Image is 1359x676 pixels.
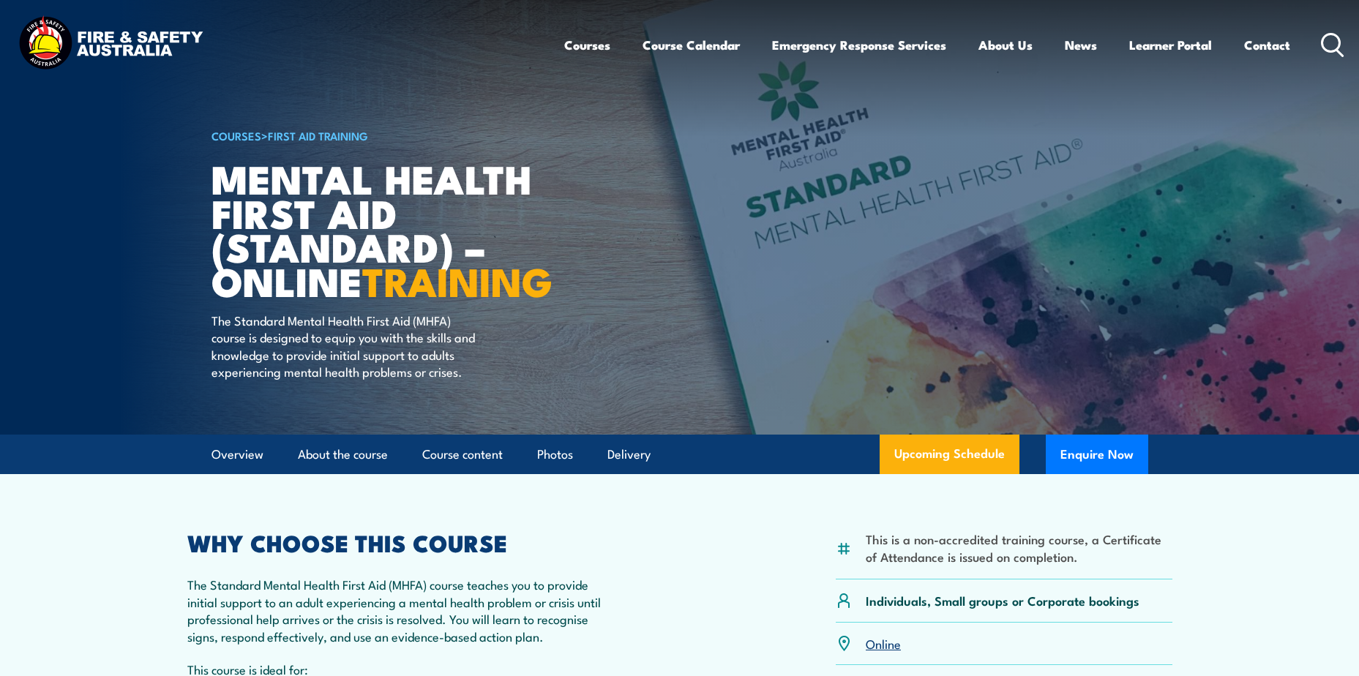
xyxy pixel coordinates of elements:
[298,435,388,474] a: About the course
[978,26,1033,64] a: About Us
[187,532,615,552] h2: WHY CHOOSE THIS COURSE
[607,435,651,474] a: Delivery
[866,634,901,652] a: Online
[211,435,263,474] a: Overview
[211,127,261,143] a: COURSES
[866,592,1139,609] p: Individuals, Small groups or Corporate bookings
[772,26,946,64] a: Emergency Response Services
[643,26,740,64] a: Course Calendar
[1129,26,1212,64] a: Learner Portal
[1065,26,1097,64] a: News
[537,435,573,474] a: Photos
[1244,26,1290,64] a: Contact
[268,127,368,143] a: First Aid Training
[187,576,615,645] p: The Standard Mental Health First Aid (MHFA) course teaches you to provide initial support to an a...
[422,435,503,474] a: Course content
[211,127,573,144] h6: >
[564,26,610,64] a: Courses
[866,530,1172,565] li: This is a non-accredited training course, a Certificate of Attendance is issued on completion.
[211,312,479,380] p: The Standard Mental Health First Aid (MHFA) course is designed to equip you with the skills and k...
[1046,435,1148,474] button: Enquire Now
[880,435,1019,474] a: Upcoming Schedule
[362,249,553,310] strong: TRAINING
[211,161,573,298] h1: Mental Health First Aid (Standard) – Online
